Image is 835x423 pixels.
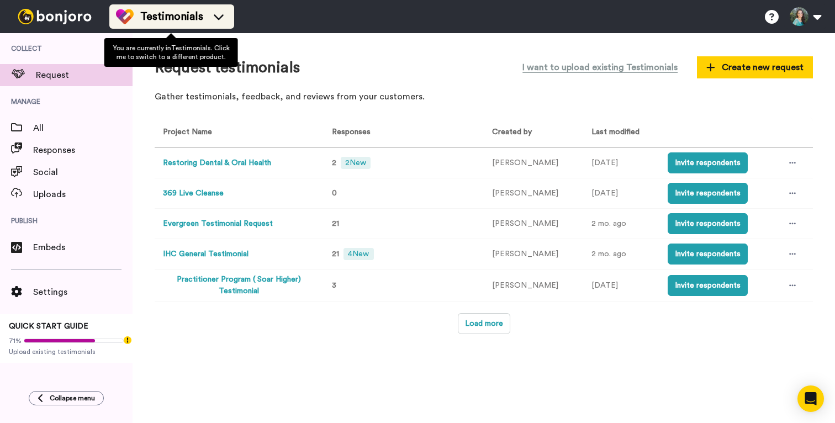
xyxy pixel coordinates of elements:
[13,9,96,24] img: bj-logo-header-white.svg
[116,8,134,25] img: tm-color.svg
[123,335,133,345] div: Tooltip anchor
[668,244,748,265] button: Invite respondents
[697,56,813,78] button: Create new request
[113,45,229,60] span: You are currently in Testimonials . Click me to switch to a different product.
[163,248,249,260] button: IHC General Testimonial
[668,213,748,234] button: Invite respondents
[484,209,583,239] td: [PERSON_NAME]
[163,218,273,230] button: Evergreen Testimonial Request
[33,285,133,299] span: Settings
[797,385,824,412] div: Open Intercom Messenger
[668,183,748,204] button: Invite respondents
[583,148,659,178] td: [DATE]
[9,322,88,330] span: QUICK START GUIDE
[33,188,133,201] span: Uploads
[458,313,510,334] button: Load more
[583,118,659,148] th: Last modified
[33,121,133,135] span: All
[341,157,371,169] span: 2 New
[583,178,659,209] td: [DATE]
[332,250,339,258] span: 21
[332,159,336,167] span: 2
[33,166,133,179] span: Social
[484,269,583,302] td: [PERSON_NAME]
[668,152,748,173] button: Invite respondents
[36,68,133,82] span: Request
[327,128,371,136] span: Responses
[9,347,124,356] span: Upload existing testimonials
[9,336,22,345] span: 71%
[706,61,804,74] span: Create new request
[50,394,95,403] span: Collapse menu
[155,118,319,148] th: Project Name
[33,144,133,157] span: Responses
[668,275,748,296] button: Invite respondents
[155,91,813,103] p: Gather testimonials, feedback, and reviews from your customers.
[163,157,271,169] button: Restoring Dental & Oral Health
[33,241,133,254] span: Embeds
[163,188,224,199] button: 369 Live Cleanse
[583,209,659,239] td: 2 mo. ago
[583,269,659,302] td: [DATE]
[484,178,583,209] td: [PERSON_NAME]
[343,248,373,260] span: 4 New
[29,391,104,405] button: Collapse menu
[522,61,678,74] span: I want to upload existing Testimonials
[583,239,659,269] td: 2 mo. ago
[155,59,300,76] h1: Request testimonials
[514,55,686,80] button: I want to upload existing Testimonials
[332,282,336,289] span: 3
[484,239,583,269] td: [PERSON_NAME]
[484,148,583,178] td: [PERSON_NAME]
[484,118,583,148] th: Created by
[140,9,203,24] span: Testimonials
[332,189,337,197] span: 0
[332,220,339,228] span: 21
[163,274,315,297] button: Practitioner Program ( Soar Higher) Testimonial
